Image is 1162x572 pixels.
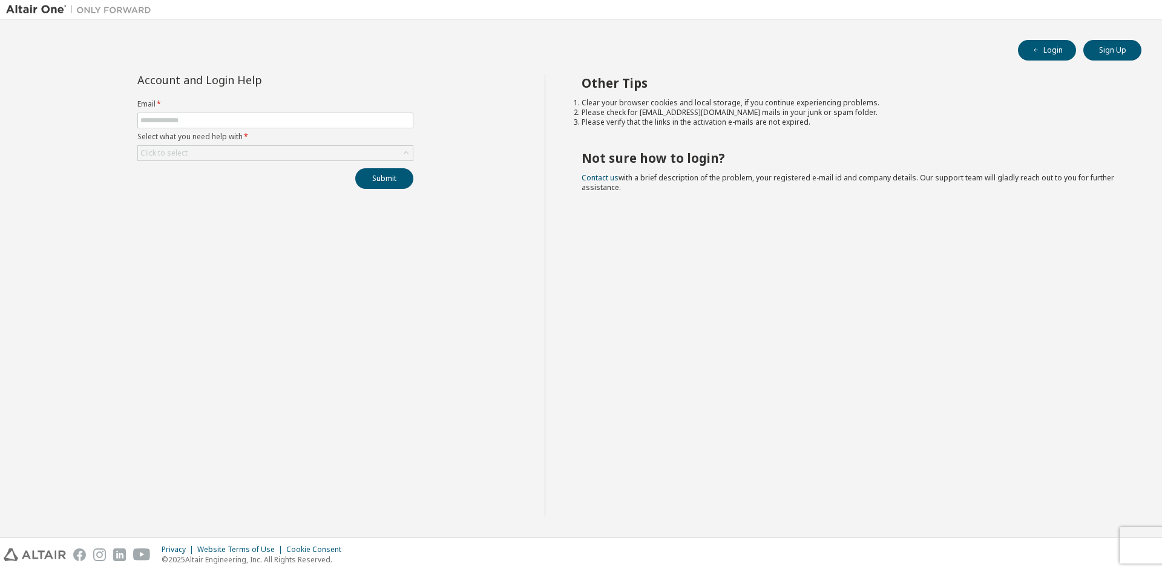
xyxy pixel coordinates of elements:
span: with a brief description of the problem, your registered e-mail id and company details. Our suppo... [582,173,1114,192]
label: Email [137,99,413,109]
img: Altair One [6,4,157,16]
h2: Not sure how to login? [582,150,1120,166]
div: Cookie Consent [286,545,349,554]
img: instagram.svg [93,548,106,561]
button: Sign Up [1083,40,1141,61]
h2: Other Tips [582,75,1120,91]
img: youtube.svg [133,548,151,561]
label: Select what you need help with [137,132,413,142]
div: Privacy [162,545,197,554]
li: Clear your browser cookies and local storage, if you continue experiencing problems. [582,98,1120,108]
button: Login [1018,40,1076,61]
div: Click to select [138,146,413,160]
li: Please check for [EMAIL_ADDRESS][DOMAIN_NAME] mails in your junk or spam folder. [582,108,1120,117]
div: Account and Login Help [137,75,358,85]
a: Contact us [582,173,619,183]
div: Click to select [140,148,188,158]
li: Please verify that the links in the activation e-mails are not expired. [582,117,1120,127]
img: altair_logo.svg [4,548,66,561]
button: Submit [355,168,413,189]
img: linkedin.svg [113,548,126,561]
p: © 2025 Altair Engineering, Inc. All Rights Reserved. [162,554,349,565]
div: Website Terms of Use [197,545,286,554]
img: facebook.svg [73,548,86,561]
